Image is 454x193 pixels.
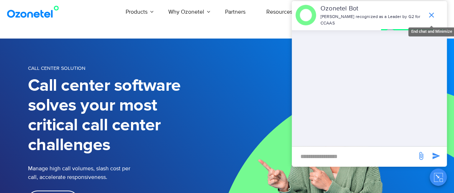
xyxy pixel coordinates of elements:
span: end chat or minimize [424,8,439,22]
span: Call Center Solution [28,65,85,71]
button: Close chat [430,169,447,186]
img: header [295,5,316,26]
span: send message [414,149,428,163]
span: send message [429,149,443,163]
h1: Call center software solves your most critical call center challenges [28,76,227,155]
p: [PERSON_NAME] recognized as a Leader by G2 for CCAAS [320,14,423,27]
p: Ozonetel Bot [320,4,423,14]
div: new-msg-input [295,150,413,163]
p: Manage high call volumes, slash cost per call, accelerate responsiveness. [28,164,172,181]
